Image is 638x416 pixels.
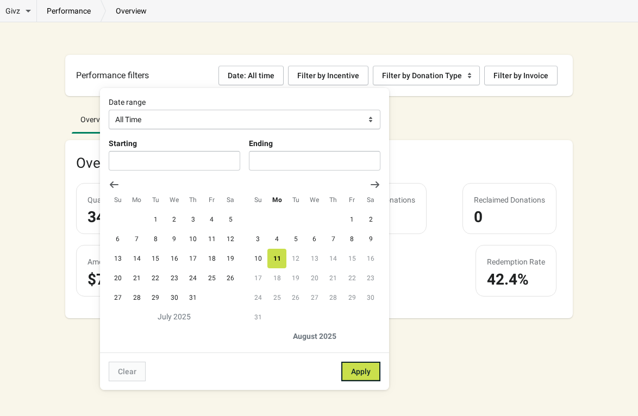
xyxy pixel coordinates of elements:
button: Saturday July 5 2025 [221,210,240,229]
h2: Performance filters [76,69,149,82]
button: Tuesday August 19 2025 [286,268,305,288]
th: Monday [127,190,146,210]
button: Tuesday July 29 2025 [146,288,165,307]
button: Monday July 14 2025 [127,249,146,268]
div: Date: All time [228,71,274,80]
button: Monday July 7 2025 [127,229,146,249]
button: Wednesday August 6 2025 [305,229,324,249]
button: Show previous month, June 2025 [104,175,124,194]
button: Monday August 18 2025 [267,268,286,288]
button: Filter by Invoice [484,66,558,85]
button: Sunday August 10 2025 [249,249,268,268]
button: Sunday August 24 2025 [249,288,268,307]
button: Tuesday August 12 2025 [286,249,305,268]
button: Filter by Incentive [288,66,368,85]
button: Wednesday August 13 2025 [305,249,324,268]
th: Wednesday [165,190,184,210]
button: Wednesday August 27 2025 [305,288,324,307]
button: Wednesday July 23 2025 [165,268,184,288]
button: Wednesday August 20 2025 [305,268,324,288]
button: Monday July 28 2025 [127,288,146,307]
button: Friday July 4 2025 [203,210,222,229]
button: Tuesday August 5 2025 [286,229,305,249]
button: Sunday August 3 2025 [249,229,268,249]
button: Sunday July 13 2025 [109,249,128,268]
button: Friday July 18 2025 [203,249,222,268]
button: Tuesday July 8 2025 [146,229,165,249]
th: Thursday [324,190,343,210]
div: 0 [474,212,545,223]
button: Saturday August 9 2025 [361,229,380,249]
div: Ending [249,138,273,149]
div: Redemption Rate [487,256,545,267]
th: Friday [203,190,222,210]
p: overview [106,5,157,16]
div: Filter by Incentive [297,71,359,80]
div: $7,459.55 [87,274,157,285]
div: Qualifying Orders [87,194,146,205]
caption: July 2025 [109,308,240,324]
button: Saturday August 16 2025 [361,249,380,268]
button: Wednesday July 9 2025 [165,229,184,249]
button: Friday August 1 2025 [343,210,362,229]
th: Saturday [361,190,380,210]
button: Wednesday July 30 2025 [165,288,184,307]
button: Tuesday July 15 2025 [146,249,165,268]
button: Thursday August 14 2025 [324,249,343,268]
button: Wednesday July 16 2025 [165,249,184,268]
label: Date range [109,97,146,108]
button: Sunday July 20 2025 [109,268,128,288]
button: Tuesday July 22 2025 [146,268,165,288]
button: Start of range Today Monday August 11 2025 [267,249,286,268]
button: Sunday July 6 2025 [109,229,128,249]
button: Saturday August 2 2025 [361,210,380,229]
button: Saturday August 30 2025 [361,288,380,307]
button: Monday August 4 2025 [267,229,286,249]
th: Monday [267,190,286,210]
button: Thursday July 17 2025 [184,249,203,268]
button: Apply [341,362,380,381]
button: Wednesday July 2 2025 [165,210,184,229]
button: Date: All time [218,66,284,85]
button: Sunday July 27 2025 [109,288,128,307]
button: Friday August 8 2025 [343,229,362,249]
button: Thursday July 3 2025 [184,210,203,229]
div: Reclaimed Donations [474,194,545,205]
button: Tuesday July 1 2025 [146,210,165,229]
div: Filter by Donation Type [382,71,462,80]
button: Saturday July 12 2025 [221,229,240,249]
button: Thursday July 31 2025 [184,288,203,307]
button: Saturday July 26 2025 [221,268,240,288]
th: Sunday [109,190,128,210]
th: Saturday [221,190,240,210]
button: Thursday August 28 2025 [324,288,343,307]
div: Filter by Invoice [493,71,548,80]
button: Thursday August 7 2025 [324,229,343,249]
div: Amount Donated [87,256,157,267]
th: Tuesday [146,190,165,210]
button: Saturday August 23 2025 [361,268,380,288]
button: Sunday August 17 2025 [249,268,268,288]
button: Monday August 25 2025 [267,288,286,307]
button: Friday August 29 2025 [343,288,362,307]
button: Thursday July 24 2025 [184,268,203,288]
button: Thursday August 21 2025 [324,268,343,288]
th: Tuesday [286,190,305,210]
a: performance [37,5,101,16]
th: Sunday [249,190,268,210]
button: Thursday July 10 2025 [184,229,203,249]
th: Friday [343,190,362,210]
th: Wednesday [305,190,324,210]
button: Tuesday August 26 2025 [286,288,305,307]
button: Saturday July 19 2025 [221,249,240,268]
button: Sunday August 31 2025 [249,307,268,327]
span: Givz [5,5,20,16]
button: Friday August 22 2025 [343,268,362,288]
th: Thursday [184,190,203,210]
span: Apply [351,367,371,376]
button: Friday July 11 2025 [203,229,222,249]
div: 3424 [87,212,146,223]
div: Starting [109,138,137,149]
caption: August 2025 [249,328,380,344]
button: Filter by Donation Type [373,66,480,85]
